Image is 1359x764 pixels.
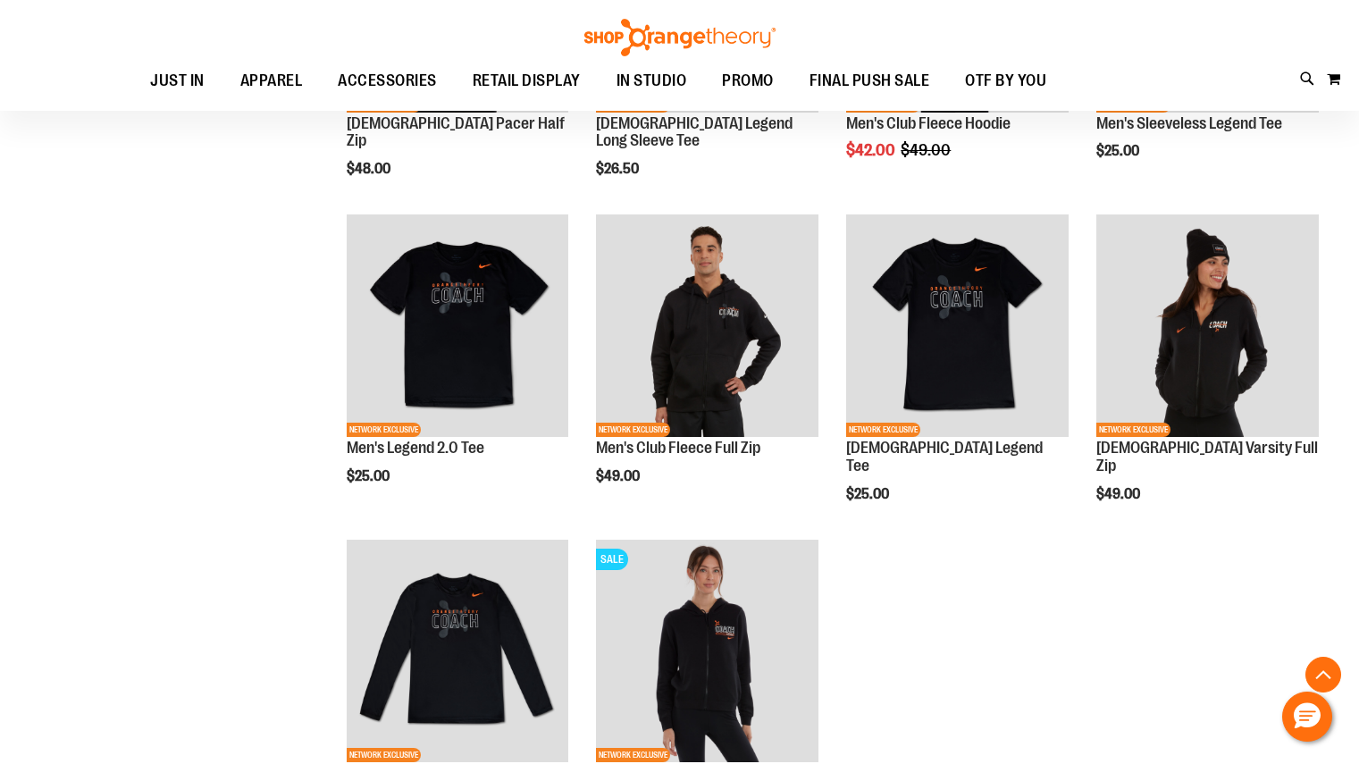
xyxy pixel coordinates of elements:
[1096,439,1318,474] a: [DEMOGRAPHIC_DATA] Varsity Full Zip
[617,61,687,101] span: IN STUDIO
[722,61,774,101] span: PROMO
[596,214,818,440] a: OTF Mens Coach FA23 Club Fleece Full Zip - Black primary imageNETWORK EXCLUSIVE
[582,19,778,56] img: Shop Orangetheory
[1096,214,1319,437] img: OTF Ladies Coach FA23 Varsity Full Zip - Black primary image
[1096,423,1170,437] span: NETWORK EXCLUSIVE
[347,214,569,440] a: OTF Mens Coach FA23 Legend 2.0 SS Tee - Black primary imageNETWORK EXCLUSIVE
[599,61,705,102] a: IN STUDIO
[596,114,793,150] a: [DEMOGRAPHIC_DATA] Legend Long Sleeve Tee
[596,161,642,177] span: $26.50
[846,486,892,502] span: $25.00
[846,423,920,437] span: NETWORK EXCLUSIVE
[347,423,421,437] span: NETWORK EXCLUSIVE
[596,214,818,437] img: OTF Mens Coach FA23 Club Fleece Full Zip - Black primary image
[1305,657,1341,693] button: Back To Top
[846,439,1043,474] a: [DEMOGRAPHIC_DATA] Legend Tee
[240,61,303,101] span: APPAREL
[846,141,898,159] span: $42.00
[965,61,1046,101] span: OTF BY YOU
[596,540,818,762] img: OTF Ladies Coach FA22 Varsity Fleece Full Zip - Black primary image
[347,114,565,150] a: [DEMOGRAPHIC_DATA] Pacer Half Zip
[596,439,760,457] a: Men's Club Fleece Full Zip
[1096,214,1319,440] a: OTF Ladies Coach FA23 Varsity Full Zip - Black primary imageNETWORK EXCLUSIVE
[1096,143,1142,159] span: $25.00
[473,61,581,101] span: RETAIL DISPLAY
[347,161,393,177] span: $48.00
[846,214,1069,437] img: OTF Ladies Coach FA23 Legend SS Tee - Black primary image
[704,61,792,102] a: PROMO
[810,61,930,101] span: FINAL PUSH SALE
[455,61,599,102] a: RETAIL DISPLAY
[347,439,484,457] a: Men's Legend 2.0 Tee
[347,540,569,762] img: OTF Mens Coach FA23 Legend 2.0 LS Tee - Black primary image
[347,214,569,437] img: OTF Mens Coach FA23 Legend 2.0 SS Tee - Black primary image
[338,61,437,101] span: ACCESSORIES
[347,748,421,762] span: NETWORK EXCLUSIVE
[320,61,455,102] a: ACCESSORIES
[947,61,1064,102] a: OTF BY YOU
[901,141,953,159] span: $49.00
[846,114,1011,132] a: Men's Club Fleece Hoodie
[596,468,642,484] span: $49.00
[222,61,321,102] a: APPAREL
[1087,206,1328,547] div: product
[846,214,1069,440] a: OTF Ladies Coach FA23 Legend SS Tee - Black primary imageNETWORK EXCLUSIVE
[792,61,948,102] a: FINAL PUSH SALE
[347,468,392,484] span: $25.00
[587,206,827,530] div: product
[132,61,222,102] a: JUST IN
[837,206,1078,547] div: product
[1096,114,1282,132] a: Men's Sleeveless Legend Tee
[596,748,670,762] span: NETWORK EXCLUSIVE
[1282,692,1332,742] button: Hello, have a question? Let’s chat.
[1096,486,1143,502] span: $49.00
[150,61,205,101] span: JUST IN
[596,423,670,437] span: NETWORK EXCLUSIVE
[596,549,628,570] span: SALE
[338,206,578,530] div: product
